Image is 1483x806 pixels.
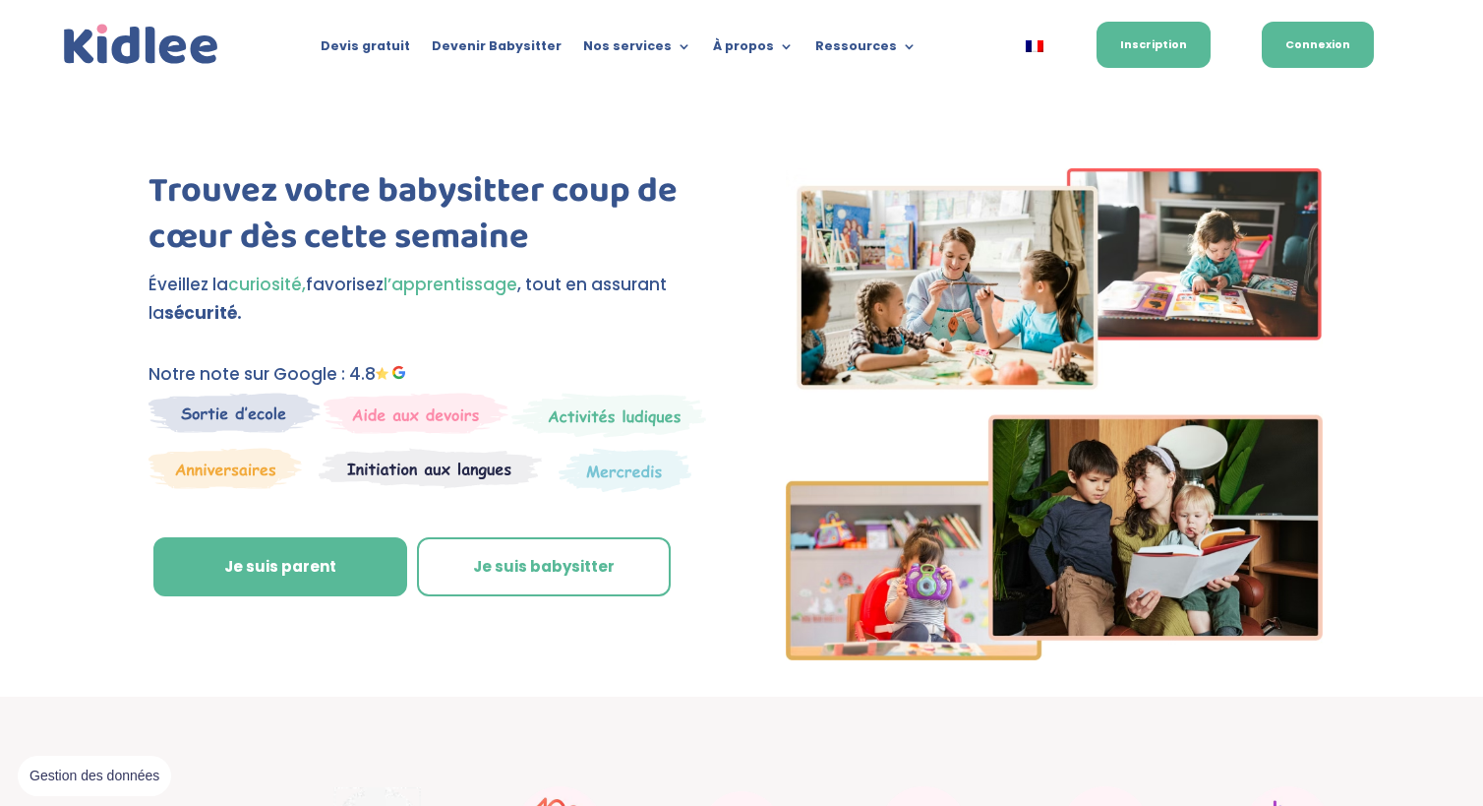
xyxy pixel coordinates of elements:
p: Éveillez la favorisez , tout en assurant la [148,271,709,328]
h1: Trouvez votre babysitter coup de cœur dès cette semaine [148,168,709,271]
a: Nos services [583,39,691,61]
img: Sortie decole [148,393,321,433]
img: Atelier thematique [319,448,542,489]
a: Je suis parent [153,537,407,596]
span: Gestion des données [30,768,159,785]
a: Connexion [1262,22,1374,68]
span: l’apprentissage [384,273,517,296]
strong: sécurité. [164,301,242,325]
img: Mercredi [511,393,706,438]
img: Thematique [559,448,691,493]
img: logo_kidlee_bleu [59,20,222,70]
span: curiosité, [228,273,306,296]
a: Ressources [815,39,917,61]
a: Je suis babysitter [417,537,671,596]
a: Devenir Babysitter [432,39,562,61]
img: weekends [324,393,508,434]
img: Français [1026,40,1043,52]
a: Kidlee Logo [59,20,222,70]
a: Inscription [1097,22,1211,68]
img: Anniversaire [148,448,302,489]
p: Notre note sur Google : 4.8 [148,360,709,389]
a: Devis gratuit [321,39,410,61]
a: À propos [713,39,794,61]
button: Gestion des données [18,756,171,797]
picture: Imgs-2 [786,643,1323,666]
